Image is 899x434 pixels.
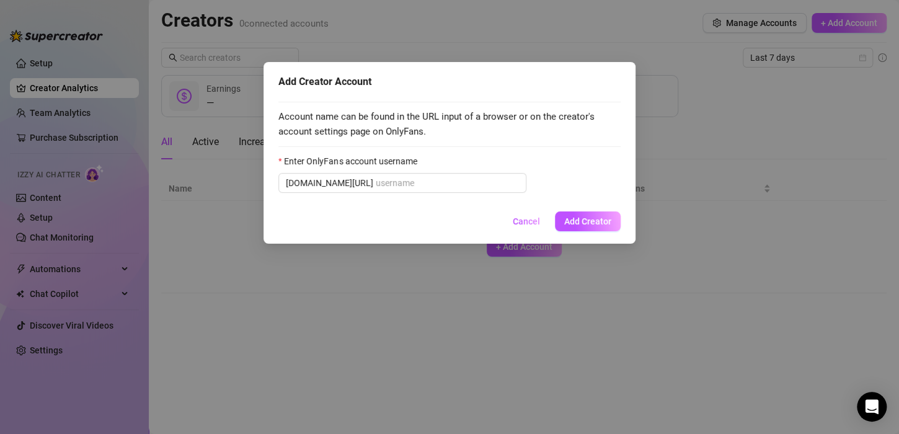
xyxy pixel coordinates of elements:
[555,211,621,231] button: Add Creator
[278,110,621,139] span: Account name can be found in the URL input of a browser or on the creator's account settings page...
[513,216,540,226] span: Cancel
[286,176,373,190] span: [DOMAIN_NAME][URL]
[376,176,519,190] input: Enter OnlyFans account username
[278,154,425,168] label: Enter OnlyFans account username
[564,216,611,226] span: Add Creator
[857,392,887,422] div: Open Intercom Messenger
[278,74,621,89] div: Add Creator Account
[503,211,550,231] button: Cancel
